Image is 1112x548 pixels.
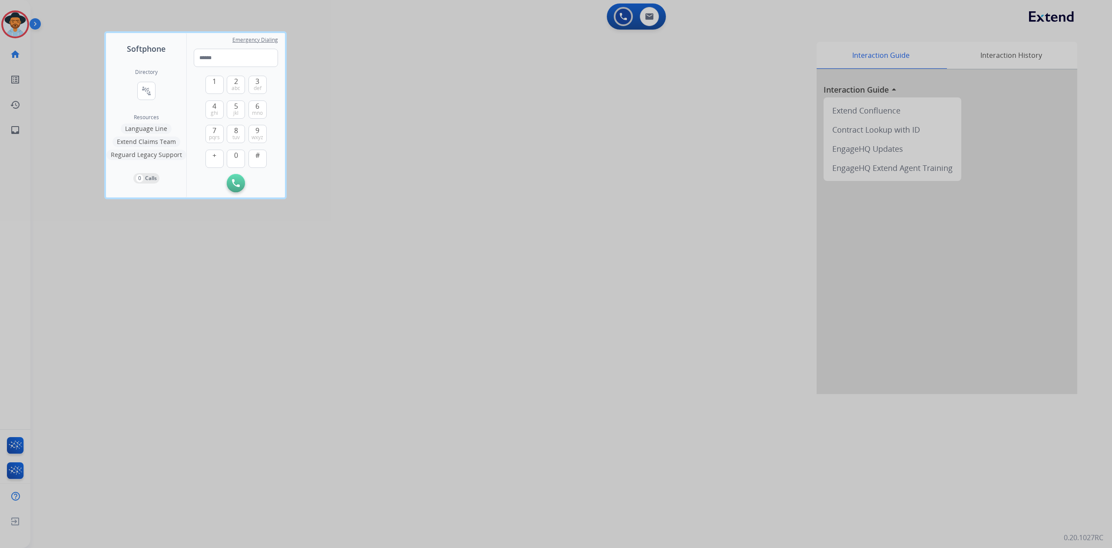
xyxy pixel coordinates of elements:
[232,134,240,141] span: tuv
[145,174,157,182] p: Calls
[232,179,240,187] img: call-button
[234,150,238,160] span: 0
[212,76,216,87] span: 1
[255,150,260,160] span: #
[233,110,238,117] span: jkl
[252,134,263,141] span: wxyz
[227,125,245,143] button: 8tuv
[205,100,224,119] button: 4ghi
[255,125,259,136] span: 9
[212,150,216,160] span: +
[254,85,261,92] span: def
[248,150,267,168] button: #
[212,125,216,136] span: 7
[255,76,259,87] span: 3
[248,125,267,143] button: 9wxyz
[133,173,159,184] button: 0Calls
[234,101,238,111] span: 5
[205,150,224,168] button: +
[227,150,245,168] button: 0
[248,76,267,94] button: 3def
[211,110,218,117] span: ghi
[232,37,278,43] span: Emergency Dialing
[106,150,186,160] button: Reguard Legacy Support
[252,110,263,117] span: mno
[1064,532,1103,543] p: 0.20.1027RC
[234,76,238,87] span: 2
[227,76,245,94] button: 2abc
[232,85,240,92] span: abc
[113,137,180,147] button: Extend Claims Team
[227,100,245,119] button: 5jkl
[209,134,220,141] span: pqrs
[127,43,165,55] span: Softphone
[136,174,143,182] p: 0
[135,69,158,76] h2: Directory
[141,86,152,96] mat-icon: connect_without_contact
[121,124,172,134] button: Language Line
[255,101,259,111] span: 6
[248,100,267,119] button: 6mno
[134,114,159,121] span: Resources
[205,125,224,143] button: 7pqrs
[212,101,216,111] span: 4
[234,125,238,136] span: 8
[205,76,224,94] button: 1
